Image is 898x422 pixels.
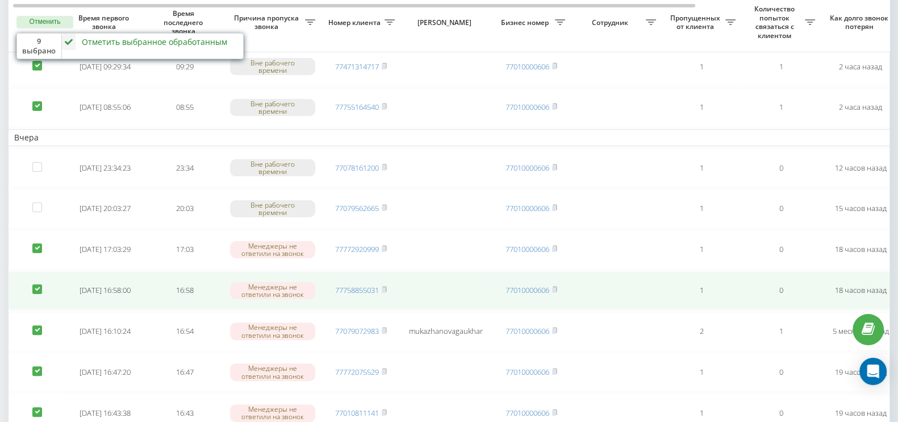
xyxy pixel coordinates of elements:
td: 0 [741,353,821,392]
div: Менеджеры не ответили на звонок [230,282,315,299]
td: 16:47 [145,353,224,392]
a: 77079072983 [335,326,379,336]
td: 09:29 [145,47,224,86]
a: 77010000606 [506,367,549,377]
td: 1 [662,230,741,269]
span: Сотрудник [577,18,646,27]
td: [DATE] 08:55:06 [65,88,145,127]
div: Open Intercom Messenger [859,358,887,385]
a: 77772075529 [335,367,379,377]
td: [DATE] 16:58:00 [65,271,145,310]
td: [DATE] 23:34:23 [65,148,145,187]
td: 1 [662,47,741,86]
a: 77758855031 [335,285,379,295]
div: Менеджеры не ответили на звонок [230,404,315,421]
td: 1 [741,47,821,86]
td: 1 [662,271,741,310]
div: Менеджеры не ответили на звонок [230,322,315,340]
td: 1 [662,88,741,127]
a: 77755164540 [335,102,379,112]
td: 1 [662,189,741,228]
td: 0 [741,271,821,310]
td: [DATE] 16:47:20 [65,353,145,392]
td: 17:03 [145,230,224,269]
a: 77010000606 [506,102,549,112]
div: 9 выбрано [17,34,62,59]
a: 77010000606 [506,163,549,173]
td: [DATE] 16:10:24 [65,312,145,351]
td: 20:03 [145,189,224,228]
a: 77078161200 [335,163,379,173]
a: 77471314717 [335,61,379,72]
div: Менеджеры не ответили на звонок [230,241,315,258]
span: Время последнего звонка [154,9,215,36]
span: Количество попыток связаться с клиентом [747,5,805,40]
span: Пропущенных от клиента [667,14,725,31]
div: Менеджеры не ответили на звонок [230,363,315,380]
div: Вне рабочего времени [230,99,315,116]
a: 77079562665 [335,203,379,213]
td: 23:34 [145,148,224,187]
span: Номер клиента [327,18,385,27]
div: Отметить выбранное обработанным [82,36,227,47]
span: Как долго звонок потерян [830,14,891,31]
div: Вне рабочего времени [230,159,315,176]
td: 16:58 [145,271,224,310]
span: Бизнес номер [497,18,555,27]
td: [DATE] 09:29:34 [65,47,145,86]
td: mukazhanovagaukhar [400,312,491,351]
a: 77010000606 [506,326,549,336]
div: Вне рабочего времени [230,200,315,217]
td: 1 [662,148,741,187]
a: 77010000606 [506,285,549,295]
button: Отменить [16,16,73,28]
a: 77010000606 [506,203,549,213]
a: 77010000606 [506,244,549,254]
td: [DATE] 20:03:27 [65,189,145,228]
td: 08:55 [145,88,224,127]
td: 2 [662,312,741,351]
td: 0 [741,230,821,269]
span: Причина пропуска звонка [230,14,305,31]
td: 1 [662,353,741,392]
a: 77010000606 [506,61,549,72]
td: 1 [741,88,821,127]
td: 16:54 [145,312,224,351]
span: [PERSON_NAME] [410,18,482,27]
a: 77010811141 [335,408,379,418]
td: 0 [741,189,821,228]
a: 77010000606 [506,408,549,418]
td: 1 [741,312,821,351]
span: Время первого звонка [74,14,136,31]
a: 77772920999 [335,244,379,254]
td: [DATE] 17:03:29 [65,230,145,269]
td: 0 [741,148,821,187]
div: Вне рабочего времени [230,58,315,75]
